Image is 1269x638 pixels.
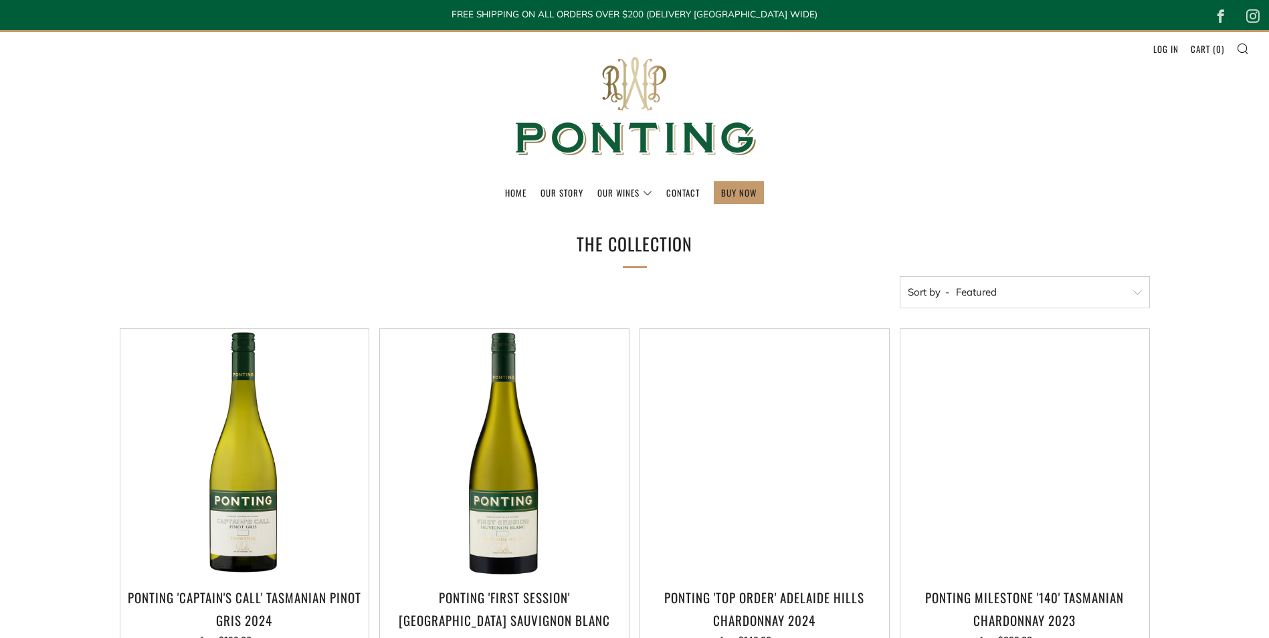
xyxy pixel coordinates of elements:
img: Ponting Wines [501,32,769,181]
a: Our Wines [597,182,652,203]
span: 0 [1216,42,1222,56]
h1: The Collection [434,229,836,260]
h3: Ponting 'Captain's Call' Tasmanian Pinot Gris 2024 [127,586,363,631]
a: BUY NOW [721,182,757,203]
a: Contact [666,182,700,203]
a: Cart (0) [1191,38,1224,60]
a: Log in [1153,38,1179,60]
h3: Ponting Milestone '140' Tasmanian Chardonnay 2023 [907,586,1143,631]
a: Our Story [541,182,583,203]
a: Home [505,182,526,203]
h3: Ponting 'Top Order' Adelaide Hills Chardonnay 2024 [647,586,882,631]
